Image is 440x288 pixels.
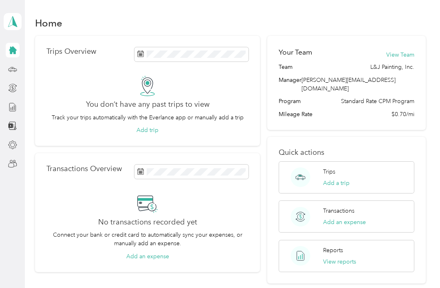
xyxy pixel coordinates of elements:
iframe: Everlance-gr Chat Button Frame [394,242,440,288]
button: Add a trip [323,179,350,187]
p: Transactions [323,207,354,215]
p: Track your trips automatically with the Everlance app or manually add a trip [52,113,244,122]
span: Manager [279,76,301,93]
span: Program [279,97,301,106]
span: Standard Rate CPM Program [341,97,414,106]
h2: No transactions recorded yet [98,218,197,226]
span: Team [279,63,293,71]
h2: Your Team [279,47,312,57]
span: L&J Painting, Inc. [370,63,414,71]
p: Reports [323,246,343,255]
button: Add an expense [323,218,366,226]
p: Connect your bank or credit card to automatically sync your expenses, or manually add an expense. [46,231,249,248]
p: Transactions Overview [46,165,122,173]
span: [PERSON_NAME][EMAIL_ADDRESS][DOMAIN_NAME] [301,77,396,92]
button: Add an expense [126,252,169,261]
p: Trips Overview [46,47,96,56]
button: View Team [386,51,414,59]
button: View reports [323,257,356,266]
h1: Home [35,19,62,27]
h2: You don’t have any past trips to view [86,100,209,109]
p: Trips [323,167,335,176]
span: $0.70/mi [392,110,414,119]
button: Add trip [136,126,158,134]
span: Mileage Rate [279,110,312,119]
p: Quick actions [279,148,415,157]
